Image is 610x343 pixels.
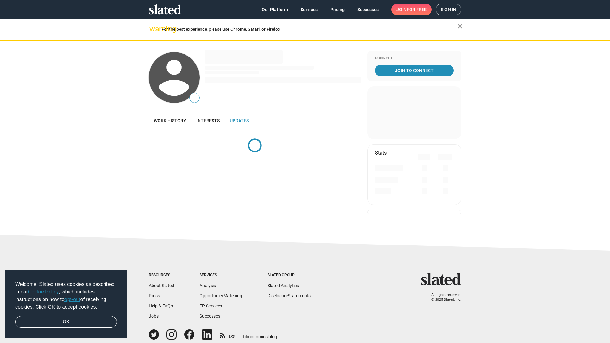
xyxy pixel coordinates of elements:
span: Work history [154,118,186,123]
a: Interests [191,113,225,128]
mat-icon: close [456,23,464,30]
a: filmonomics blog [243,329,277,340]
a: OpportunityMatching [200,293,242,298]
span: Join [396,4,427,15]
span: film [243,334,251,339]
a: Pricing [325,4,350,15]
a: Updates [225,113,254,128]
span: Pricing [330,4,345,15]
a: Jobs [149,313,159,319]
span: Our Platform [262,4,288,15]
div: Services [200,273,242,278]
span: Updates [230,118,249,123]
span: Services [301,4,318,15]
span: Join To Connect [376,65,452,76]
a: Our Platform [257,4,293,15]
a: DisclosureStatements [268,293,311,298]
div: For the best experience, please use Chrome, Safari, or Firefox. [161,25,457,34]
a: RSS [220,330,235,340]
a: Work history [149,113,191,128]
div: Slated Group [268,273,311,278]
div: cookieconsent [5,270,127,338]
p: All rights reserved. © 2025 Slated, Inc. [425,293,461,302]
a: Join To Connect [375,65,454,76]
a: Joinfor free [391,4,432,15]
a: Help & FAQs [149,303,173,308]
span: Welcome! Slated uses cookies as described in our , which includes instructions on how to of recei... [15,280,117,311]
a: Successes [200,313,220,319]
span: Successes [357,4,379,15]
a: Press [149,293,160,298]
div: Resources [149,273,174,278]
a: Services [295,4,323,15]
span: Sign in [441,4,456,15]
a: dismiss cookie message [15,316,117,328]
a: EP Services [200,303,222,308]
span: for free [407,4,427,15]
div: Connect [375,56,454,61]
a: Successes [352,4,384,15]
a: Sign in [436,4,461,15]
span: — [190,94,199,102]
mat-card-title: Stats [375,150,387,156]
mat-icon: warning [149,25,157,33]
a: opt-out [64,297,80,302]
a: Slated Analytics [268,283,299,288]
a: Cookie Policy [28,289,59,294]
span: Interests [196,118,220,123]
a: Analysis [200,283,216,288]
a: About Slated [149,283,174,288]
